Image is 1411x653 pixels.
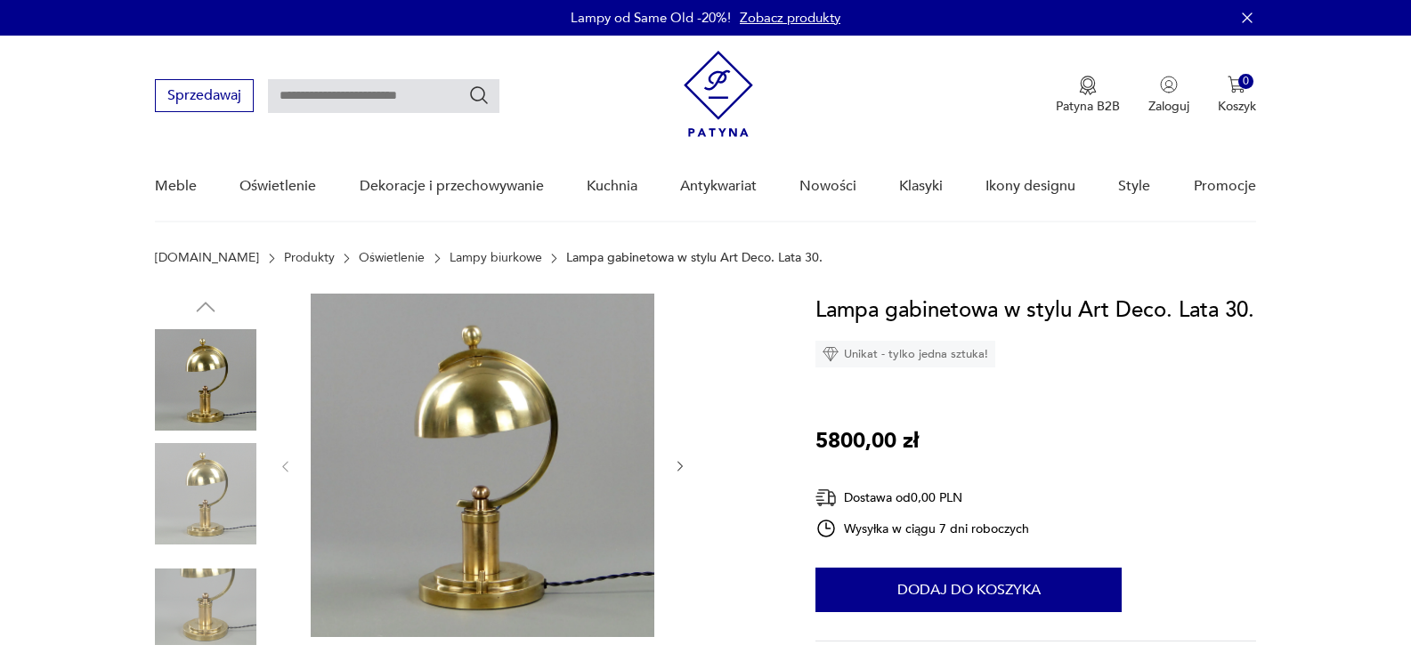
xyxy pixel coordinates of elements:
[1056,98,1120,115] p: Patyna B2B
[359,251,425,265] a: Oświetlenie
[815,487,837,509] img: Ikona dostawy
[468,85,490,106] button: Szukaj
[284,251,335,265] a: Produkty
[985,152,1075,221] a: Ikony designu
[450,251,542,265] a: Lampy biurkowe
[155,251,259,265] a: [DOMAIN_NAME]
[815,424,919,458] p: 5800,00 zł
[815,518,1029,539] div: Wysyłka w ciągu 7 dni roboczych
[155,91,254,103] a: Sprzedawaj
[1218,76,1256,115] button: 0Koszyk
[899,152,943,221] a: Klasyki
[823,346,839,362] img: Ikona diamentu
[1228,76,1245,93] img: Ikona koszyka
[587,152,637,221] a: Kuchnia
[155,152,197,221] a: Meble
[1079,76,1097,95] img: Ikona medalu
[815,568,1122,612] button: Dodaj do koszyka
[311,294,654,637] img: Zdjęcie produktu Lampa gabinetowa w stylu Art Deco. Lata 30.
[1148,98,1189,115] p: Zaloguj
[566,251,823,265] p: Lampa gabinetowa w stylu Art Deco. Lata 30.
[1148,76,1189,115] button: Zaloguj
[1056,76,1120,115] a: Ikona medaluPatyna B2B
[1160,76,1178,93] img: Ikonka użytkownika
[815,341,995,367] div: Unikat - tylko jedna sztuka!
[571,9,731,27] p: Lampy od Same Old -20%!
[799,152,856,221] a: Nowości
[360,152,544,221] a: Dekoracje i przechowywanie
[1238,74,1253,89] div: 0
[155,329,256,431] img: Zdjęcie produktu Lampa gabinetowa w stylu Art Deco. Lata 30.
[155,443,256,544] img: Zdjęcie produktu Lampa gabinetowa w stylu Art Deco. Lata 30.
[1218,98,1256,115] p: Koszyk
[815,487,1029,509] div: Dostawa od 0,00 PLN
[1194,152,1256,221] a: Promocje
[155,79,254,112] button: Sprzedawaj
[239,152,316,221] a: Oświetlenie
[740,9,840,27] a: Zobacz produkty
[684,51,753,137] img: Patyna - sklep z meblami i dekoracjami vintage
[1118,152,1150,221] a: Style
[680,152,757,221] a: Antykwariat
[815,294,1254,327] h1: Lampa gabinetowa w stylu Art Deco. Lata 30.
[1056,76,1120,115] button: Patyna B2B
